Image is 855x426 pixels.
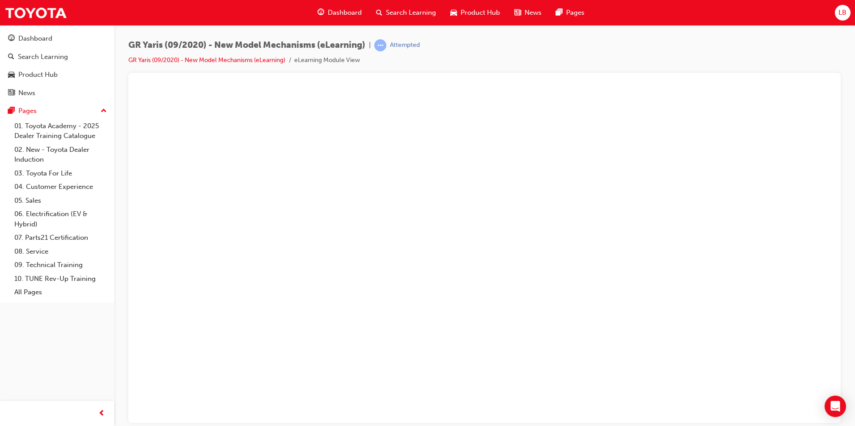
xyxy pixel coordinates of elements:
[443,4,507,22] a: car-iconProduct Hub
[450,7,457,18] span: car-icon
[8,35,15,43] span: guage-icon
[4,3,67,23] img: Trak
[4,103,110,119] button: Pages
[18,106,37,116] div: Pages
[101,105,107,117] span: up-icon
[8,71,15,79] span: car-icon
[98,408,105,419] span: prev-icon
[838,8,847,18] span: LB
[18,88,35,98] div: News
[4,67,110,83] a: Product Hub
[369,40,371,50] span: |
[4,49,110,65] a: Search Learning
[386,8,436,18] span: Search Learning
[310,4,369,22] a: guage-iconDashboard
[8,107,15,115] span: pages-icon
[8,53,14,61] span: search-icon
[11,272,110,286] a: 10. TUNE Rev-Up Training
[8,89,15,97] span: news-icon
[11,194,110,208] a: 05. Sales
[4,30,110,47] a: Dashboard
[11,258,110,272] a: 09. Technical Training
[390,41,420,50] div: Attempted
[461,8,500,18] span: Product Hub
[514,7,521,18] span: news-icon
[4,29,110,103] button: DashboardSearch LearningProduct HubNews
[374,39,386,51] span: learningRecordVerb_ATTEMPT-icon
[11,167,110,180] a: 03. Toyota For Life
[11,143,110,167] a: 02. New - Toyota Dealer Induction
[11,245,110,259] a: 08. Service
[294,55,360,66] li: eLearning Module View
[328,8,362,18] span: Dashboard
[556,7,563,18] span: pages-icon
[369,4,443,22] a: search-iconSearch Learning
[566,8,584,18] span: Pages
[11,180,110,194] a: 04. Customer Experience
[507,4,549,22] a: news-iconNews
[317,7,324,18] span: guage-icon
[825,396,846,417] div: Open Intercom Messenger
[525,8,542,18] span: News
[18,33,52,44] div: Dashboard
[835,5,851,21] button: LB
[376,7,382,18] span: search-icon
[11,207,110,231] a: 06. Electrification (EV & Hybrid)
[18,52,68,62] div: Search Learning
[4,85,110,101] a: News
[11,119,110,143] a: 01. Toyota Academy - 2025 Dealer Training Catalogue
[18,70,58,80] div: Product Hub
[549,4,592,22] a: pages-iconPages
[128,40,365,50] span: GR Yaris (09/2020) - New Model Mechanisms (eLearning)
[11,285,110,299] a: All Pages
[11,231,110,245] a: 07. Parts21 Certification
[128,56,285,64] a: GR Yaris (09/2020) - New Model Mechanisms (eLearning)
